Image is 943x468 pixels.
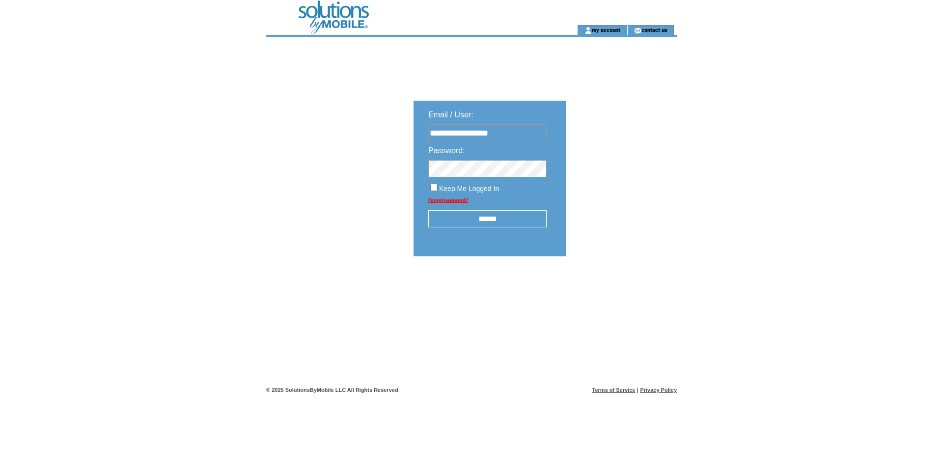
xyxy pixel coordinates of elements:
[592,27,620,33] a: my account
[266,387,398,393] span: © 2025 SolutionsByMobile LLC All Rights Reserved
[640,387,677,393] a: Privacy Policy
[584,27,592,34] img: account_icon.gif;jsessionid=8B28800370EDA9E5C2119D5CC211F719
[641,27,667,33] a: contact us
[634,27,641,34] img: contact_us_icon.gif;jsessionid=8B28800370EDA9E5C2119D5CC211F719
[428,110,473,119] span: Email / User:
[439,185,499,193] span: Keep Me Logged In
[592,387,636,393] a: Terms of Service
[594,281,643,293] img: transparent.png;jsessionid=8B28800370EDA9E5C2119D5CC211F719
[428,146,465,155] span: Password:
[637,387,638,393] span: |
[428,197,468,203] a: Forgot password?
